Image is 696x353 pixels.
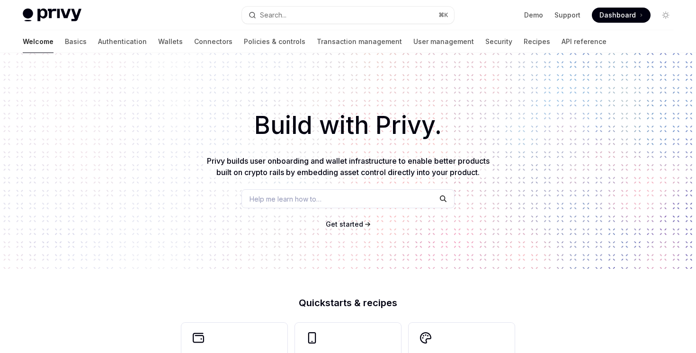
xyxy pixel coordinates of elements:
a: Recipes [524,30,550,53]
span: Get started [326,220,363,228]
a: Demo [524,10,543,20]
span: Dashboard [599,10,636,20]
h1: Build with Privy. [15,107,681,144]
button: Search...⌘K [242,7,454,24]
a: Security [485,30,512,53]
a: Connectors [194,30,232,53]
a: User management [413,30,474,53]
div: Search... [260,9,286,21]
h2: Quickstarts & recipes [181,298,515,308]
a: Support [554,10,580,20]
a: Dashboard [592,8,651,23]
span: Help me learn how to… [250,194,321,204]
span: ⌘ K [438,11,448,19]
button: Toggle dark mode [658,8,673,23]
a: Get started [326,220,363,229]
a: Authentication [98,30,147,53]
a: Basics [65,30,87,53]
a: Wallets [158,30,183,53]
span: Privy builds user onboarding and wallet infrastructure to enable better products built on crypto ... [207,156,490,177]
img: light logo [23,9,81,22]
a: Transaction management [317,30,402,53]
a: Welcome [23,30,54,53]
a: API reference [562,30,607,53]
a: Policies & controls [244,30,305,53]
